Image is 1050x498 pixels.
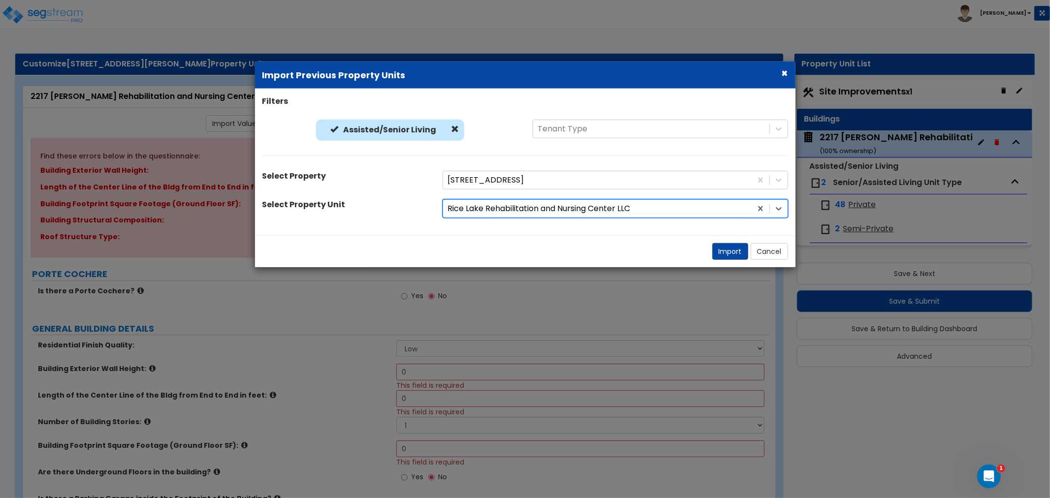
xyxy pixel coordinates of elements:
[782,67,788,78] button: ×
[262,171,326,182] label: Select Property
[344,124,437,135] b: Assisted/Senior Living
[712,243,748,260] button: Import
[262,199,346,211] label: Select Property Unit
[997,465,1005,472] span: 1
[751,243,788,260] button: Cancel
[262,96,288,107] label: Filters
[262,68,406,81] b: Import Previous Property Units
[977,465,1001,488] iframe: Intercom live chat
